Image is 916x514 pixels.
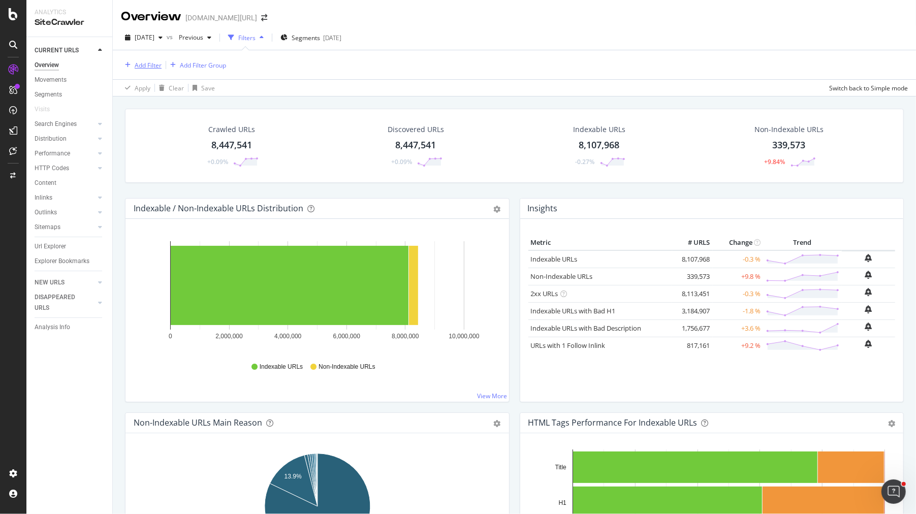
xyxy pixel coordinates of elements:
[175,33,203,42] span: Previous
[35,222,60,233] div: Sitemaps
[188,80,215,96] button: Save
[135,61,162,70] div: Add Filter
[35,256,89,267] div: Explorer Bookmarks
[212,139,252,152] div: 8,447,541
[494,420,501,427] div: gear
[35,75,67,85] div: Movements
[396,139,436,152] div: 8,447,541
[166,59,226,71] button: Add Filter Group
[175,29,215,46] button: Previous
[672,268,713,285] td: 339,573
[528,235,672,250] th: Metric
[579,139,620,152] div: 8,107,968
[209,124,256,135] div: Crawled URLs
[35,178,105,188] a: Content
[185,13,257,23] div: [DOMAIN_NAME][URL]
[573,124,625,135] div: Indexable URLs
[35,148,70,159] div: Performance
[713,235,764,250] th: Change
[672,250,713,268] td: 8,107,968
[35,222,95,233] a: Sitemaps
[261,14,267,21] div: arrow-right-arrow-left
[531,254,578,264] a: Indexable URLs
[201,84,215,92] div: Save
[672,285,713,302] td: 8,113,451
[576,157,595,166] div: -0.27%
[531,324,642,333] a: Indexable URLs with Bad Description
[825,80,908,96] button: Switch back to Simple mode
[35,89,62,100] div: Segments
[35,75,105,85] a: Movements
[35,178,56,188] div: Content
[35,60,59,71] div: Overview
[35,241,105,252] a: Url Explorer
[35,148,95,159] a: Performance
[528,202,558,215] h4: Insights
[392,333,419,340] text: 8,000,000
[260,363,303,371] span: Indexable URLs
[672,302,713,319] td: 3,184,907
[528,417,698,428] div: HTML Tags Performance for Indexable URLs
[35,119,77,130] div: Search Engines
[134,203,303,213] div: Indexable / Non-Indexable URLs Distribution
[323,34,341,42] div: [DATE]
[35,277,95,288] a: NEW URLS
[333,333,361,340] text: 6,000,000
[558,499,566,506] text: H1
[35,192,95,203] a: Inlinks
[292,34,320,42] span: Segments
[388,124,444,135] div: Discovered URLs
[35,322,105,333] a: Analysis Info
[35,256,105,267] a: Explorer Bookmarks
[35,163,69,174] div: HTTP Codes
[155,80,184,96] button: Clear
[391,157,412,166] div: +0.09%
[121,59,162,71] button: Add Filter
[35,45,95,56] a: CURRENT URLS
[35,134,95,144] a: Distribution
[35,292,95,313] a: DISAPPEARED URLS
[35,134,67,144] div: Distribution
[829,84,908,92] div: Switch back to Simple mode
[773,139,806,152] div: 339,573
[35,17,104,28] div: SiteCrawler
[121,80,150,96] button: Apply
[713,302,764,319] td: -1.8 %
[672,235,713,250] th: # URLS
[35,192,52,203] div: Inlinks
[865,305,872,313] div: bell-plus
[865,340,872,348] div: bell-plus
[134,417,262,428] div: Non-Indexable URLs Main Reason
[285,473,302,480] text: 13.9%
[531,341,606,350] a: URLs with 1 Follow Inlink
[888,420,895,427] div: gear
[713,268,764,285] td: +9.8 %
[531,289,558,298] a: 2xx URLs
[531,272,593,281] a: Non-Indexable URLs
[135,84,150,92] div: Apply
[35,277,65,288] div: NEW URLS
[35,104,50,115] div: Visits
[238,34,256,42] div: Filters
[135,33,154,42] span: 2025 Oct. 3rd
[35,45,79,56] div: CURRENT URLS
[865,271,872,279] div: bell-plus
[713,337,764,354] td: +9.2 %
[865,254,872,262] div: bell-plus
[449,333,479,340] text: 10,000,000
[35,8,104,17] div: Analytics
[494,206,501,213] div: gear
[207,157,228,166] div: +0.09%
[134,235,501,353] svg: A chart.
[215,333,243,340] text: 2,000,000
[224,29,268,46] button: Filters
[713,285,764,302] td: -0.3 %
[276,29,345,46] button: Segments[DATE]
[35,292,86,313] div: DISAPPEARED URLS
[865,323,872,331] div: bell-plus
[169,84,184,92] div: Clear
[169,333,172,340] text: 0
[478,392,508,400] a: View More
[35,104,60,115] a: Visits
